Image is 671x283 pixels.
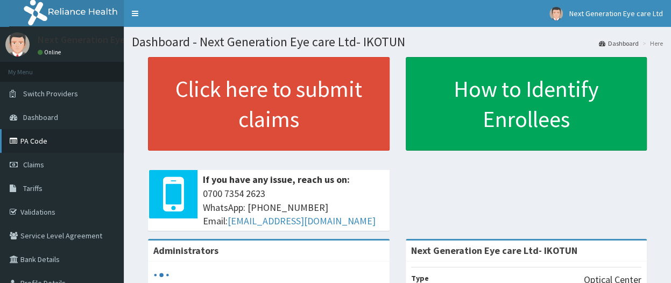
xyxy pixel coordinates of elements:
[599,39,639,48] a: Dashboard
[549,7,563,20] img: User Image
[148,57,390,151] a: Click here to submit claims
[23,160,44,169] span: Claims
[569,9,663,18] span: Next Generation Eye care Ltd
[5,32,30,56] img: User Image
[153,267,169,283] svg: audio-loading
[228,215,376,227] a: [EMAIL_ADDRESS][DOMAIN_NAME]
[640,39,663,48] li: Here
[411,244,577,257] strong: Next Generation Eye care Ltd- IKOTUN
[23,183,43,193] span: Tariffs
[153,244,218,257] b: Administrators
[23,89,78,98] span: Switch Providers
[203,173,350,186] b: If you have any issue, reach us on:
[38,35,163,45] p: Next Generation Eye care Ltd
[203,187,384,228] span: 0700 7354 2623 WhatsApp: [PHONE_NUMBER] Email:
[132,35,663,49] h1: Dashboard - Next Generation Eye care Ltd- IKOTUN
[406,57,647,151] a: How to Identify Enrollees
[411,273,429,283] b: Type
[38,48,63,56] a: Online
[23,112,58,122] span: Dashboard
